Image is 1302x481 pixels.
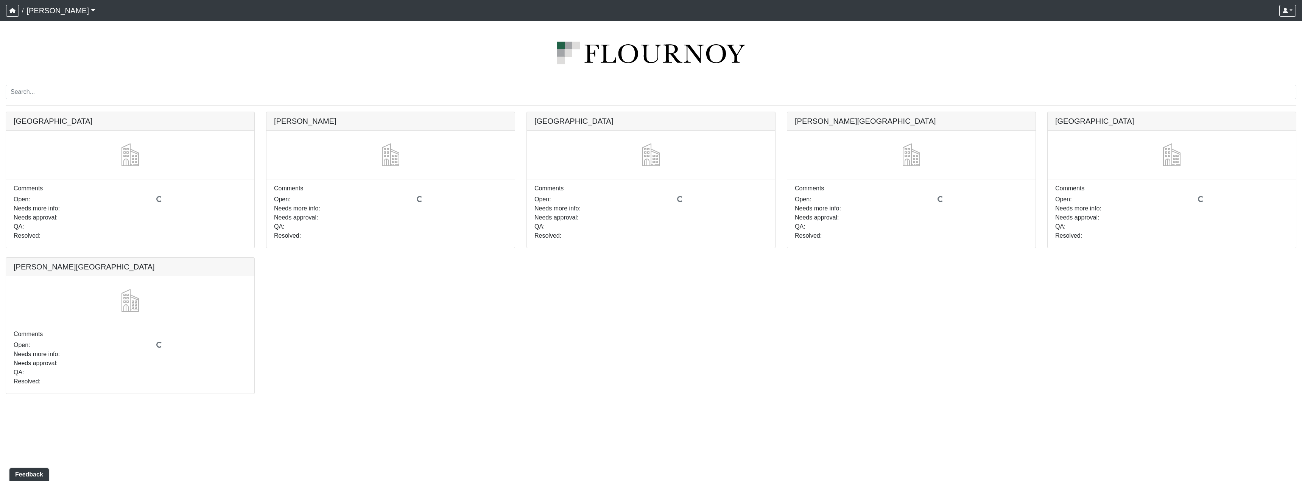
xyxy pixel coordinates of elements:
[19,3,26,18] span: /
[26,3,95,18] a: [PERSON_NAME]
[6,466,50,481] iframe: Ybug feedback widget
[6,42,1296,64] img: logo
[6,85,1296,99] input: Search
